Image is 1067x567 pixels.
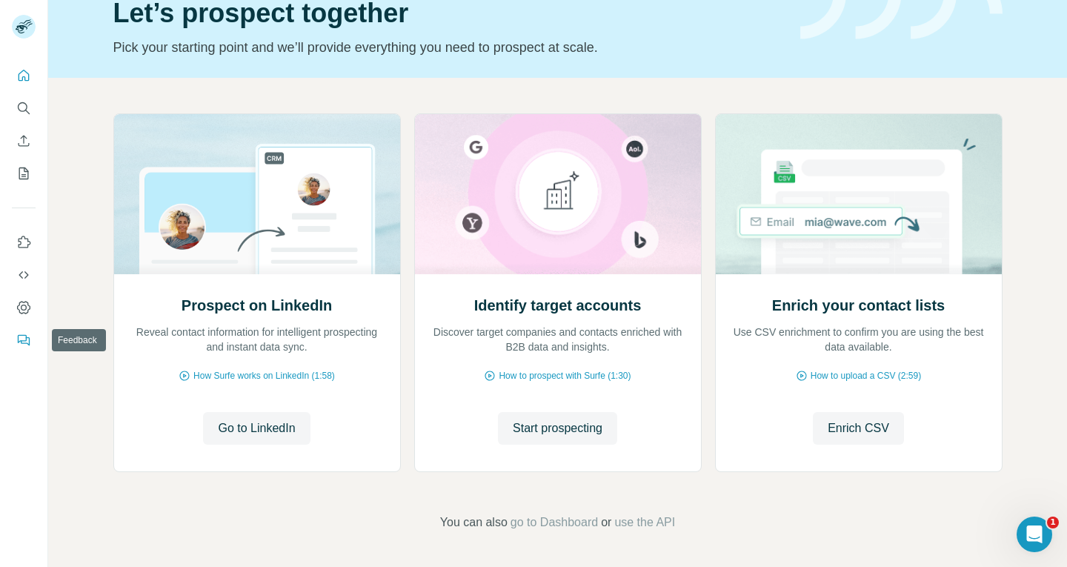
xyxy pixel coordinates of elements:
button: Feedback [12,327,36,354]
button: Dashboard [12,294,36,321]
p: Use CSV enrichment to confirm you are using the best data available. [731,325,987,354]
button: go to Dashboard [511,514,598,531]
span: Go to LinkedIn [218,420,295,437]
p: Discover target companies and contacts enriched with B2B data and insights. [430,325,686,354]
h2: Prospect on LinkedIn [182,295,332,316]
p: Reveal contact information for intelligent prospecting and instant data sync. [129,325,385,354]
button: Quick start [12,62,36,89]
span: or [601,514,611,531]
span: How to upload a CSV (2:59) [811,369,921,382]
h2: Identify target accounts [474,295,642,316]
button: use the API [614,514,675,531]
h2: Enrich your contact lists [772,295,945,316]
button: Enrich CSV [12,127,36,154]
button: Search [12,95,36,122]
img: Enrich your contact lists [715,114,1003,274]
span: Start prospecting [513,420,602,437]
span: 1 [1047,517,1059,528]
button: Go to LinkedIn [203,412,310,445]
span: You can also [440,514,508,531]
button: Enrich CSV [813,412,904,445]
img: Identify target accounts [414,114,702,274]
button: Start prospecting [498,412,617,445]
span: How Surfe works on LinkedIn (1:58) [193,369,335,382]
button: Use Surfe API [12,262,36,288]
span: Enrich CSV [828,420,889,437]
p: Pick your starting point and we’ll provide everything you need to prospect at scale. [113,37,782,58]
span: How to prospect with Surfe (1:30) [499,369,631,382]
iframe: Intercom live chat [1017,517,1052,552]
button: Use Surfe on LinkedIn [12,229,36,256]
img: Prospect on LinkedIn [113,114,401,274]
button: My lists [12,160,36,187]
